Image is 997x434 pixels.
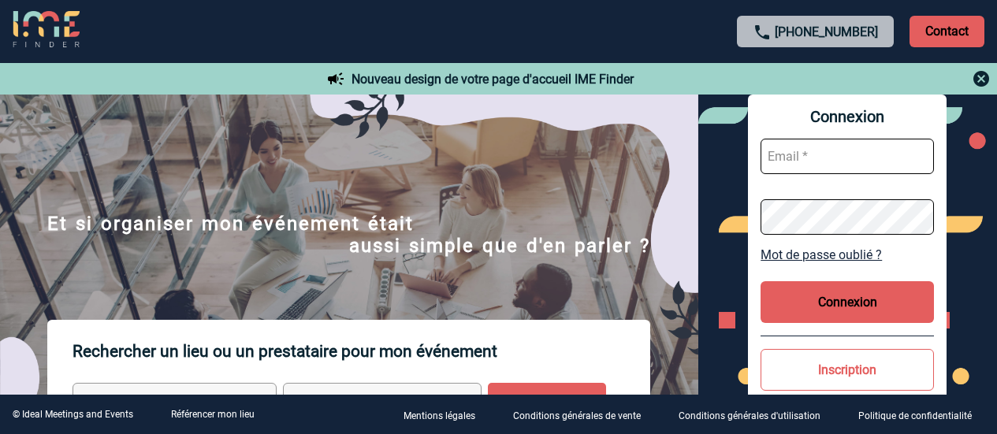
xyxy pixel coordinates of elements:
[775,24,878,39] a: [PHONE_NUMBER]
[910,16,984,47] p: Contact
[679,410,820,421] p: Conditions générales d'utilisation
[761,139,934,174] input: Email *
[500,407,666,422] a: Conditions générales de vente
[761,247,934,262] a: Mot de passe oublié ?
[171,409,255,420] a: Référencer mon lieu
[73,320,650,383] p: Rechercher un lieu ou un prestataire pour mon événement
[846,407,997,422] a: Politique de confidentialité
[513,410,641,421] p: Conditions générales de vente
[761,281,934,323] button: Connexion
[761,107,934,126] span: Connexion
[761,349,934,391] button: Inscription
[391,407,500,422] a: Mentions légales
[753,23,772,42] img: call-24-px.png
[858,410,972,421] p: Politique de confidentialité
[13,409,133,420] div: © Ideal Meetings and Events
[404,410,475,421] p: Mentions légales
[666,407,846,422] a: Conditions générales d'utilisation
[488,383,606,427] input: Rechercher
